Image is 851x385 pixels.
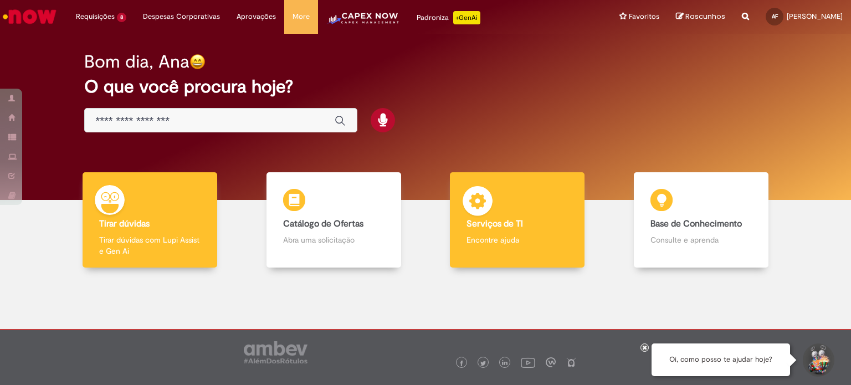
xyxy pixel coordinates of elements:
span: Favoritos [629,11,659,22]
a: Base de Conhecimento Consulte e aprenda [609,172,793,268]
img: logo_footer_linkedin.png [502,360,507,367]
b: Serviços de TI [466,218,523,229]
span: More [293,11,310,22]
img: logo_footer_workplace.png [546,357,556,367]
p: Encontre ajuda [466,234,568,245]
b: Tirar dúvidas [99,218,150,229]
span: Despesas Corporativas [143,11,220,22]
span: [PERSON_NAME] [787,12,843,21]
img: logo_footer_twitter.png [480,361,486,366]
p: Consulte e aprenda [650,234,752,245]
div: Padroniza [417,11,480,24]
h2: Bom dia, Ana [84,52,189,71]
a: Catálogo de Ofertas Abra uma solicitação [242,172,426,268]
h2: O que você procura hoje? [84,77,767,96]
a: Tirar dúvidas Tirar dúvidas com Lupi Assist e Gen Ai [58,172,242,268]
img: happy-face.png [189,54,206,70]
a: Serviços de TI Encontre ajuda [425,172,609,268]
p: Abra uma solicitação [283,234,385,245]
img: logo_footer_naosei.png [566,357,576,367]
span: Rascunhos [685,11,725,22]
img: ServiceNow [1,6,58,28]
img: logo_footer_facebook.png [459,361,464,366]
p: +GenAi [453,11,480,24]
span: AF [772,13,778,20]
span: Aprovações [237,11,276,22]
b: Catálogo de Ofertas [283,218,363,229]
span: 8 [117,13,126,22]
a: Rascunhos [676,12,725,22]
button: Iniciar Conversa de Suporte [801,343,834,377]
img: logo_footer_ambev_rotulo_gray.png [244,341,307,363]
img: logo_footer_youtube.png [521,355,535,369]
div: Oi, como posso te ajudar hoje? [652,343,790,376]
span: Requisições [76,11,115,22]
b: Base de Conhecimento [650,218,742,229]
img: CapexLogo5.png [326,11,400,33]
p: Tirar dúvidas com Lupi Assist e Gen Ai [99,234,201,256]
